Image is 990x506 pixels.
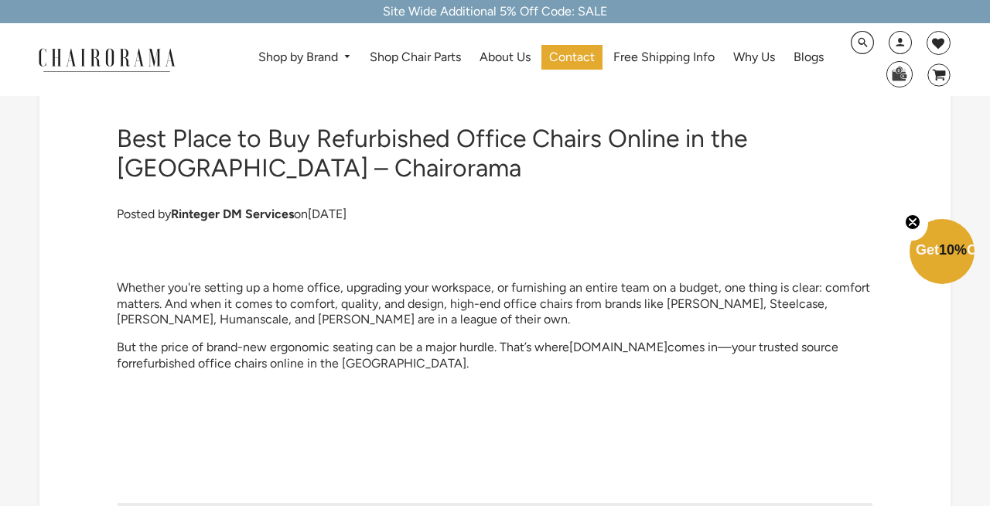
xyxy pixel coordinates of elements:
a: Why Us [725,45,783,69]
button: Close teaser [897,205,928,241]
span: About Us [480,50,531,66]
img: WhatsApp_Image_2024-07-12_at_16.23.01.webp [887,62,911,85]
time: [DATE] [308,207,346,221]
span: [DOMAIN_NAME] [569,340,667,354]
span: Blogs [794,50,824,66]
a: Contact [541,45,603,69]
a: Shop Chair Parts [362,45,469,69]
a: Free Shipping Info [606,45,722,69]
span: Get Off [916,242,987,258]
span: But the price of brand-new ergonomic seating can be a major hurdle. That’s where [117,340,569,354]
nav: DesktopNavigation [250,45,831,74]
strong: Rinteger DM Services [171,207,294,221]
a: About Us [472,45,538,69]
span: comes in—your trusted source for [117,340,838,371]
span: . [466,356,469,371]
span: Shop Chair Parts [370,50,461,66]
span: Contact [549,50,595,66]
span: Free Shipping Info [613,50,715,66]
span: 10% [939,242,967,258]
div: Get10%OffClose teaser [910,221,975,285]
span: Whether you're setting up a home office, upgrading your workspace, or furnishing an entire team o... [117,280,870,327]
a: Blogs [786,45,831,69]
span: Why Us [733,50,775,66]
a: Shop by Brand [251,46,360,70]
h1: Best Place to Buy Refurbished Office Chairs Online in the [GEOGRAPHIC_DATA] – Chairorama [117,124,873,183]
img: chairorama [29,46,184,73]
span: refurbished office chairs online in the [GEOGRAPHIC_DATA] [132,356,466,371]
p: Posted by on [117,207,873,223]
